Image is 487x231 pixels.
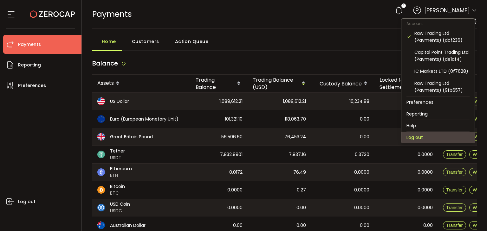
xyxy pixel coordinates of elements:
li: Reporting [401,108,475,120]
span: Log out [18,197,36,206]
span: 101,321.10 [225,115,243,123]
span: USDT [110,154,125,161]
span: [PERSON_NAME] [424,6,470,15]
span: Account [401,21,428,26]
iframe: Chat Widget [455,201,487,231]
span: Transfer [446,205,463,210]
span: Reporting [18,60,41,70]
span: USDC [110,208,130,214]
span: Payments [18,40,41,49]
span: US Dollar [110,98,129,105]
span: 0.0000 [354,204,369,211]
span: 0.00 [423,222,433,229]
span: Tether [110,148,125,154]
span: Raw Trading Ltd (Payments) [406,18,477,25]
span: Transfer [446,170,463,175]
span: 1,089,612.21 [283,98,306,105]
span: Bitcoin [110,183,125,190]
span: 7,837.16 [289,151,306,158]
span: Transfer [446,223,463,228]
span: 1,089,612.21 [219,98,243,105]
button: Transfer [443,150,466,159]
span: 0.0000 [227,204,243,211]
span: Customers [132,35,159,48]
span: 0.0000 [418,204,433,211]
span: Preferences [18,81,46,90]
div: IC Markets LTD (0f7628) [414,68,470,75]
span: Action Queue [175,35,209,48]
span: Balance [92,59,118,68]
span: 76,453.24 [284,133,306,140]
img: btc_portfolio.svg [97,186,105,194]
button: Transfer [443,186,466,194]
span: 0.00 [360,133,369,140]
span: 0.00 [360,222,369,229]
span: Home [102,35,116,48]
img: aud_portfolio.svg [97,222,105,229]
span: 0.00 [360,115,369,123]
li: Help [401,120,475,131]
span: 0.27 [297,186,306,194]
div: Assets [92,78,191,89]
span: 0.00 [296,204,306,211]
div: Raw Trading Ltd (Payments) (9fb657) [414,80,470,94]
img: eth_portfolio.svg [97,168,105,176]
span: 56,506.60 [221,133,243,140]
span: Transfer [446,187,463,192]
img: gbp_portfolio.svg [97,133,105,140]
span: 76.49 [293,169,306,176]
span: Euro (European Monetary Unit) [110,116,179,122]
li: Log out [401,132,475,143]
span: 0.0000 [418,186,433,194]
span: USD Coin [110,201,130,208]
li: Preferences [401,97,475,108]
span: 4 [403,3,404,8]
button: Transfer [443,221,466,229]
span: ETH [110,172,132,179]
span: 7,832.9901 [220,151,243,158]
div: Trading Balance [191,76,248,91]
span: 0.0000 [354,169,369,176]
button: Transfer [443,203,466,212]
span: 0.3730 [355,151,369,158]
div: Custody Balance [311,78,374,89]
div: Raw Trading Ltd (Payments) (dcf236) [414,30,470,44]
span: Payments [92,9,132,20]
span: 0.0000 [418,169,433,176]
button: Transfer [443,168,466,176]
span: Transfer [446,152,463,157]
img: usdt_portfolio.svg [97,151,105,158]
span: Great Britain Pound [110,134,153,140]
span: Australian Dollar [110,222,146,229]
img: usdc_portfolio.svg [97,204,105,211]
span: 0.0000 [354,186,369,194]
span: BTC [110,190,125,197]
img: eur_portfolio.svg [97,115,105,123]
span: 0.00 [296,222,306,229]
img: usd_portfolio.svg [97,97,105,105]
span: Ethereum [110,165,132,172]
div: Trading Balance (USD) [248,76,311,91]
div: Locked for Settlement [374,76,438,91]
span: 0.0172 [229,169,243,176]
span: 10,234.98 [349,98,369,105]
span: 118,063.70 [285,115,306,123]
span: 0.00 [233,222,243,229]
span: 0.0000 [418,151,433,158]
div: Capital Point Trading Ltd. (Payments) (de1af4) [414,49,470,63]
span: 0.0000 [227,186,243,194]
